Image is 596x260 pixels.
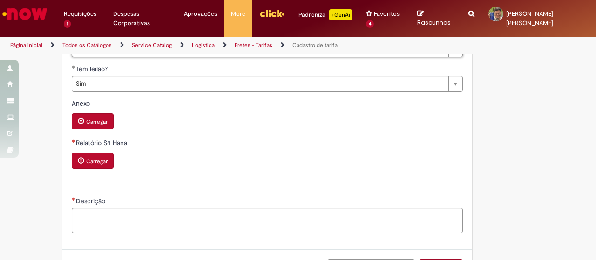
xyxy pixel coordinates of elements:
a: Página inicial [10,41,42,49]
a: Fretes - Tarifas [235,41,272,49]
a: Logistica [192,41,215,49]
a: Todos os Catálogos [62,41,112,49]
button: Carregar anexo de Relatório S4 Hana Required [72,153,114,169]
span: Descrição [76,197,107,205]
span: Requisições [64,9,96,19]
span: Despesas Corporativas [113,9,170,28]
span: Necessários [72,139,76,143]
span: Tem leilão? [76,65,109,73]
span: Relatório S4 Hana [76,139,129,147]
div: Padroniza [298,9,352,20]
p: +GenAi [329,9,352,20]
textarea: Descrição [72,208,463,233]
ul: Trilhas de página [7,37,390,54]
span: Necessários [72,197,76,201]
span: Rascunhos [417,18,451,27]
span: Sim [76,76,444,91]
span: 1 [64,20,71,28]
span: Favoritos [374,9,400,19]
span: [PERSON_NAME] [PERSON_NAME] [506,10,553,27]
a: Cadastro de tarifa [292,41,338,49]
small: Carregar [86,118,108,126]
img: ServiceNow [1,5,49,23]
span: Anexo [72,99,92,107]
span: More [231,9,245,19]
a: Service Catalog [132,41,172,49]
small: Carregar [86,158,108,165]
span: 4 [366,20,374,28]
button: Carregar anexo de Anexo [72,113,114,129]
a: Rascunhos [417,10,454,27]
span: Obrigatório Preenchido [72,65,76,69]
img: click_logo_yellow_360x200.png [259,7,284,20]
span: Aprovações [184,9,217,19]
